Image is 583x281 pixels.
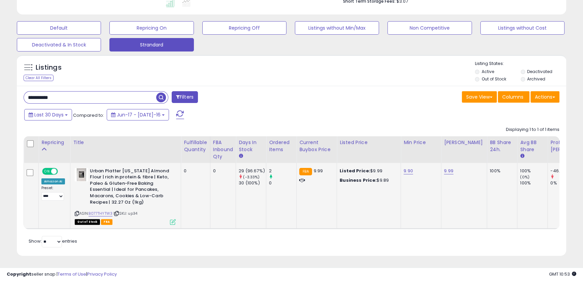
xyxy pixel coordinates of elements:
button: Non Competitive [387,21,472,35]
div: 2 [269,168,296,174]
b: Business Price: [340,177,377,183]
button: Jun-17 - [DATE]-16 [107,109,169,120]
div: Min Price [404,139,438,146]
button: Save View [462,91,497,103]
label: Archived [527,76,545,82]
span: Jun-17 - [DATE]-16 [117,111,161,118]
button: Last 30 Days [24,109,72,120]
p: Listing States: [475,61,566,67]
button: Listings without Min/Max [295,21,379,35]
div: Days In Stock [239,139,263,153]
div: 30 (100%) [239,180,266,186]
div: [PERSON_NAME] [444,139,484,146]
strong: Copyright [7,271,31,277]
div: 0 [269,180,296,186]
span: Last 30 Days [34,111,64,118]
button: Strandard [109,38,194,51]
b: Urban Platter [US_STATE] Almond Flour | rich in protein & fibre | Keto, Paleo & Gluten-Free Bakin... [90,168,172,207]
small: FBA [299,168,312,175]
button: Default [17,21,101,35]
small: (0%) [520,174,529,180]
button: Columns [498,91,529,103]
button: Deactivated & In Stock [17,38,101,51]
div: Avg BB Share [520,139,545,153]
div: Listed Price [340,139,398,146]
button: Filters [172,91,198,103]
a: Terms of Use [58,271,86,277]
span: All listings that are currently out of stock and unavailable for purchase on Amazon [75,219,100,225]
span: 9.99 [314,168,323,174]
span: Compared to: [73,112,104,118]
a: B077THYTW3 [89,211,112,216]
span: ON [43,168,51,174]
a: 9.90 [404,168,413,174]
button: Repricing On [109,21,194,35]
span: Show: entries [29,238,77,244]
div: ASIN: [75,168,176,224]
div: $9.89 [340,177,396,183]
span: | SKU: up34 [113,211,137,216]
div: Amazon AI [41,178,65,184]
div: Repricing [41,139,67,146]
div: Title [73,139,178,146]
h5: Listings [36,63,62,72]
div: Preset: [41,186,65,201]
div: Current Buybox Price [299,139,334,153]
div: 100% [490,168,512,174]
div: Clear All Filters [24,75,54,81]
button: Actions [530,91,559,103]
span: FBA [101,219,112,225]
div: Ordered Items [269,139,294,153]
div: Displaying 1 to 1 of 1 items [506,127,559,133]
label: Deactivated [527,69,552,74]
a: Privacy Policy [87,271,117,277]
span: OFF [57,168,68,174]
small: Days In Stock. [239,153,243,159]
span: 2025-08-16 10:53 GMT [549,271,576,277]
div: 100% [520,168,547,174]
div: 0 [213,168,231,174]
b: Listed Price: [340,168,370,174]
button: Repricing Off [202,21,286,35]
div: 100% [520,180,547,186]
a: 9.99 [444,168,453,174]
small: (-3.33%) [243,174,260,180]
div: Fulfillable Quantity [184,139,207,153]
div: seller snap | | [7,271,117,278]
div: FBA inbound Qty [213,139,233,160]
label: Out of Stock [481,76,506,82]
div: $9.99 [340,168,396,174]
button: Listings without Cost [480,21,564,35]
span: Columns [502,94,523,100]
div: BB Share 24h. [490,139,514,153]
img: 41XGpNpO6DL._SL40_.jpg [75,168,88,181]
div: 0 [184,168,205,174]
label: Active [481,69,494,74]
small: Avg BB Share. [520,153,524,159]
div: 29 (96.67%) [239,168,266,174]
